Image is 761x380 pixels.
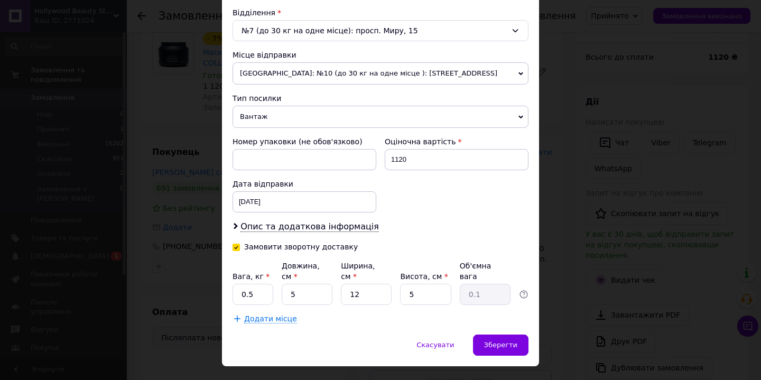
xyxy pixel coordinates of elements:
label: Висота, см [400,272,448,281]
div: Замовити зворотну доставку [244,243,358,252]
div: Номер упаковки (не обов'язково) [233,136,376,147]
span: Тип посилки [233,94,281,103]
div: Дата відправки [233,179,376,189]
label: Ширина, см [341,262,375,281]
span: Скасувати [416,341,454,349]
span: Зберегти [484,341,517,349]
span: Додати місце [244,314,297,323]
div: Об'ємна вага [460,261,511,282]
label: Довжина, см [282,262,320,281]
span: Вантаж [233,106,528,128]
div: Оціночна вартість [385,136,528,147]
span: Опис та додаткова інформація [240,221,379,232]
div: Відділення [233,7,528,18]
span: Місце відправки [233,51,296,59]
label: Вага, кг [233,272,270,281]
div: №7 (до 30 кг на одне місце): просп. Миру, 15 [233,20,528,41]
span: [GEOGRAPHIC_DATA]: №10 (до 30 кг на одне місце ): [STREET_ADDRESS] [233,62,528,85]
